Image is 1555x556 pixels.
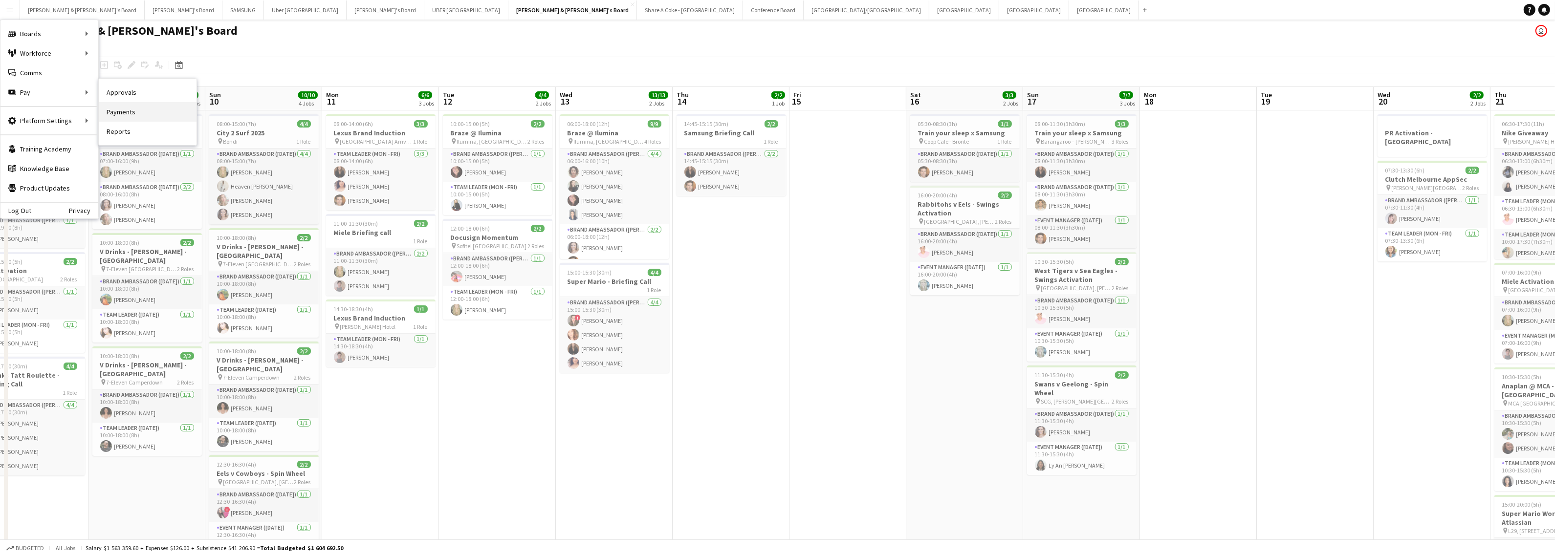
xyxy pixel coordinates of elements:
app-card-role: Event Manager ([DATE])1/112:30-16:30 (4h)[PERSON_NAME] [209,522,319,556]
span: 14 [675,96,689,107]
span: 2 Roles [528,138,545,145]
h3: Super Mario - Briefing Call [560,277,669,286]
h3: Rabbitohs v Eels - Swings Activation [910,200,1020,217]
app-card-role: Brand Ambassador ([DATE])1/110:00-18:00 (8h)[PERSON_NAME] [209,385,319,418]
button: [PERSON_NAME] & [PERSON_NAME]'s Board [20,0,145,20]
span: 2/2 [1115,258,1129,265]
div: 11:30-15:30 (4h)2/2Swans v Geelong - Spin Wheel SCG, [PERSON_NAME][GEOGRAPHIC_DATA], [GEOGRAPHIC_... [1027,365,1137,475]
app-card-role: Brand Ambassador ([DATE])1/112:30-16:30 (4h)![PERSON_NAME] [209,489,319,522]
span: Thu [1494,90,1507,99]
button: Budgeted [5,543,45,554]
div: 2 Jobs [536,100,551,107]
app-card-role: Team Leader (Mon - Fri)3/308:00-14:00 (6h)[PERSON_NAME][PERSON_NAME][PERSON_NAME] [326,149,436,210]
span: 13/13 [649,91,668,99]
span: 15:00-20:00 (5h) [1502,501,1542,508]
span: 3/3 [414,120,428,128]
span: 15 [792,96,801,107]
button: Conference Board [743,0,804,20]
div: 15:00-15:30 (30m)4/4Super Mario - Briefing Call1 RoleBrand Ambassador ([PERSON_NAME])4/415:00-15:... [560,263,669,373]
span: [GEOGRAPHIC_DATA], [PERSON_NAME][GEOGRAPHIC_DATA], [GEOGRAPHIC_DATA] [924,218,995,225]
div: 12:30-16:30 (4h)2/2Eels v Cowboys - Spin Wheel [GEOGRAPHIC_DATA], [GEOGRAPHIC_DATA]2 RolesBrand A... [209,455,319,556]
span: 2/2 [771,91,785,99]
span: 21 [1493,96,1507,107]
app-job-card: 11:00-11:30 (30m)2/2Miele Briefing call1 RoleBrand Ambassador ([PERSON_NAME])2/211:00-11:30 (30m)... [326,214,436,296]
h3: Clutch Melbourne AppSec [1378,175,1487,184]
app-card-role: Team Leader (Mon - Fri)1/107:30-13:30 (6h)[PERSON_NAME] [1378,228,1487,261]
span: 2 Roles [177,379,194,386]
span: 10:30-15:30 (5h) [1502,373,1542,381]
app-card-role: Brand Ambassador ([DATE])1/108:00-11:30 (3h30m)[PERSON_NAME] [1027,182,1137,215]
h3: V Drinks - [PERSON_NAME] - [GEOGRAPHIC_DATA] [209,356,319,373]
app-card-role: Team Leader ([DATE])1/110:00-18:00 (8h)[PERSON_NAME] [92,309,202,342]
app-card-role: Team Leader (Mon - Fri)1/110:00-15:00 (5h)[PERSON_NAME] [443,182,552,215]
a: Training Academy [0,139,98,159]
app-job-card: 14:30-18:30 (4h)1/1Lexus Brand Induction [PERSON_NAME] Hotel1 RoleTeam Leader (Mon - Fri)1/114:30... [326,299,436,367]
span: [GEOGRAPHIC_DATA] Arrivals [340,138,414,145]
span: 10:00-18:00 (8h) [100,239,140,246]
span: 14:45-15:15 (30m) [684,120,729,128]
span: 11 [325,96,339,107]
span: 7-Eleven Camperdown [107,379,163,386]
span: 2/2 [297,234,311,241]
h3: V Drinks - [PERSON_NAME] - [GEOGRAPHIC_DATA] [92,247,202,265]
h3: Docusign Momentum [443,233,552,242]
span: 7-Eleven Camperdown [223,374,280,381]
app-card-role: Brand Ambassador ([PERSON_NAME])4/415:00-15:30 (30m)![PERSON_NAME][PERSON_NAME][PERSON_NAME][PERS... [560,297,669,373]
span: [GEOGRAPHIC_DATA], [PERSON_NAME][GEOGRAPHIC_DATA], [GEOGRAPHIC_DATA] [1041,284,1112,292]
span: 10:30-15:30 (5h) [1035,258,1074,265]
div: Pay [0,83,98,102]
div: 3 Jobs [419,100,434,107]
span: 12:00-18:00 (6h) [451,225,490,232]
span: Wed [1378,90,1390,99]
button: [GEOGRAPHIC_DATA] [929,0,999,20]
app-card-role: Team Leader (Mon - Fri)1/112:00-18:00 (6h)[PERSON_NAME] [443,286,552,320]
span: 1 Role [414,323,428,330]
span: 2 Roles [294,478,311,486]
app-card-role: Team Leader ([DATE])1/110:00-18:00 (8h)[PERSON_NAME] [92,423,202,456]
div: PR Activation - [GEOGRAPHIC_DATA] [1378,114,1487,157]
span: 4/4 [297,120,311,128]
span: 16:00-20:00 (4h) [918,192,958,199]
span: Bondi [223,138,238,145]
div: 06:00-18:00 (12h)9/9Braze @ Ilumina Ilumina, [GEOGRAPHIC_DATA]4 RolesBrand Ambassador ([PERSON_NA... [560,114,669,259]
a: Reports [99,122,197,141]
span: 3 Roles [1112,138,1129,145]
div: 10:00-18:00 (8h)2/2V Drinks - [PERSON_NAME] - [GEOGRAPHIC_DATA] 7-Eleven [GEOGRAPHIC_DATA]2 Roles... [92,233,202,342]
app-job-card: 14:45-15:15 (30m)2/2Samsung Briefing Call1 RoleBrand Ambassador ([PERSON_NAME])2/214:45-15:15 (30... [677,114,786,196]
span: Ilumina, [GEOGRAPHIC_DATA] [457,138,528,145]
a: Approvals [99,83,197,102]
span: Sofitel [GEOGRAPHIC_DATA] [457,242,527,250]
h3: Lexus Brand Induction [326,128,436,137]
span: 9/9 [648,120,661,128]
span: Barangaroo – [PERSON_NAME][GEOGRAPHIC_DATA] [1041,138,1112,145]
h3: V Drinks - [PERSON_NAME] - [GEOGRAPHIC_DATA] [92,361,202,378]
app-card-role: Brand Ambassador ([DATE])1/110:30-15:30 (5h)[PERSON_NAME] [1027,295,1137,328]
span: 2/2 [1470,91,1484,99]
span: 08:00-11:30 (3h30m) [1035,120,1086,128]
div: 10:00-18:00 (8h)2/2V Drinks - [PERSON_NAME] - [GEOGRAPHIC_DATA] 7-Eleven Camperdown2 RolesBrand A... [209,342,319,451]
span: 2 Roles [1463,184,1479,192]
app-card-role: Brand Ambassador ([DATE])1/110:00-18:00 (8h)[PERSON_NAME] [92,276,202,309]
app-card-role: Brand Ambassador ([DATE])1/107:00-16:00 (9h)[PERSON_NAME] [92,149,202,182]
span: [PERSON_NAME] Hotel [340,323,396,330]
span: 10:00-18:00 (8h) [217,234,257,241]
span: 13 [558,96,572,107]
span: 6/6 [418,91,432,99]
span: 2 Roles [177,265,194,273]
button: [PERSON_NAME]'s Board [347,0,424,20]
span: 16 [909,96,921,107]
app-card-role: Brand Ambassador ([PERSON_NAME])2/211:00-11:30 (30m)[PERSON_NAME][PERSON_NAME] [326,248,436,296]
span: 2/2 [531,120,545,128]
app-user-avatar: Andy Husen [1535,25,1547,37]
h3: Train your sleep x Samsung [910,128,1020,137]
span: Tue [443,90,454,99]
h3: Braze @ Ilumina [560,128,669,137]
app-card-role: Brand Ambassador ([PERSON_NAME])2/214:45-15:15 (30m)[PERSON_NAME][PERSON_NAME] [677,149,786,196]
div: 3 Jobs [1120,100,1135,107]
app-job-card: 07:00-16:00 (9h)3/3City 2 Surf 2025 Hordern Pavilion2 RolesBrand Ambassador ([DATE])1/107:00-16:0... [92,114,202,229]
span: 08:00-14:00 (6h) [334,120,373,128]
h3: V Drinks - [PERSON_NAME] - [GEOGRAPHIC_DATA] [209,242,319,260]
span: 2/2 [297,461,311,468]
div: Boards [0,24,98,43]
